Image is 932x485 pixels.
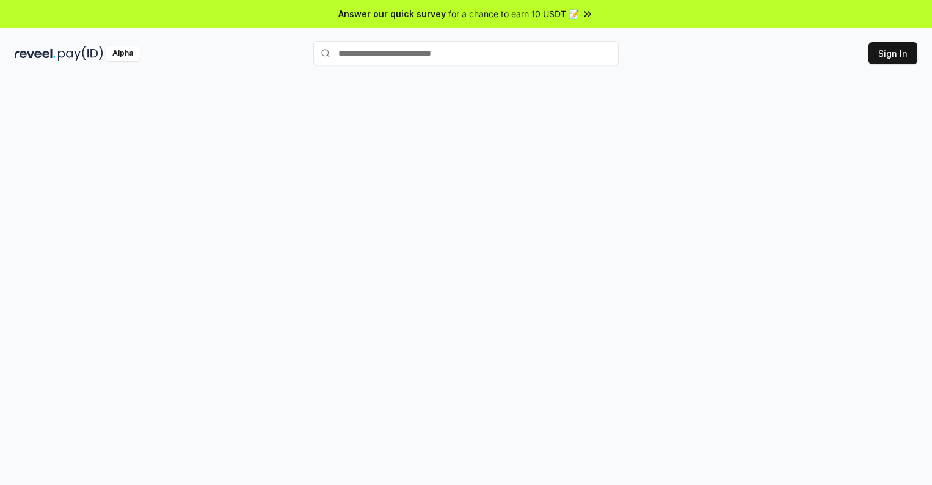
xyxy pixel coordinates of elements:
[338,7,446,20] span: Answer our quick survey
[58,46,103,61] img: pay_id
[106,46,140,61] div: Alpha
[868,42,917,64] button: Sign In
[15,46,56,61] img: reveel_dark
[448,7,579,20] span: for a chance to earn 10 USDT 📝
